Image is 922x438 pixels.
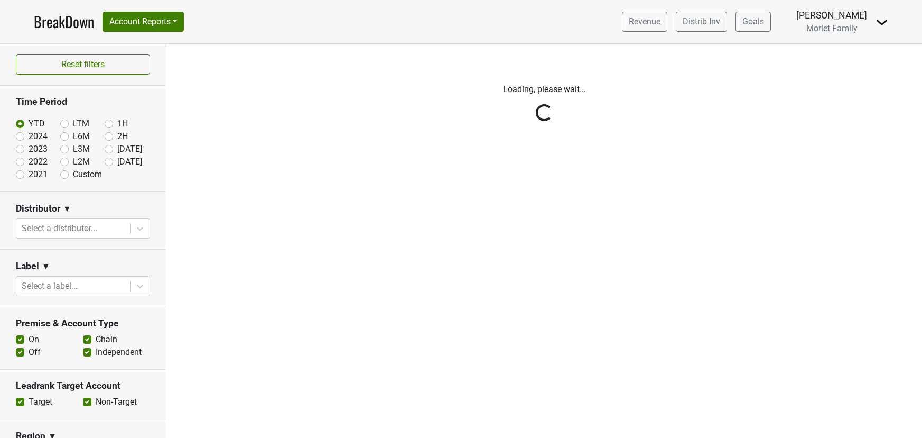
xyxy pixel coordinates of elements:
p: Loading, please wait... [251,83,837,96]
a: Distrib Inv [676,12,727,32]
span: Morlet Family [806,23,858,33]
a: Goals [735,12,771,32]
img: Dropdown Menu [876,16,888,29]
div: [PERSON_NAME] [796,8,867,22]
button: Account Reports [103,12,184,32]
a: BreakDown [34,11,94,33]
a: Revenue [622,12,667,32]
